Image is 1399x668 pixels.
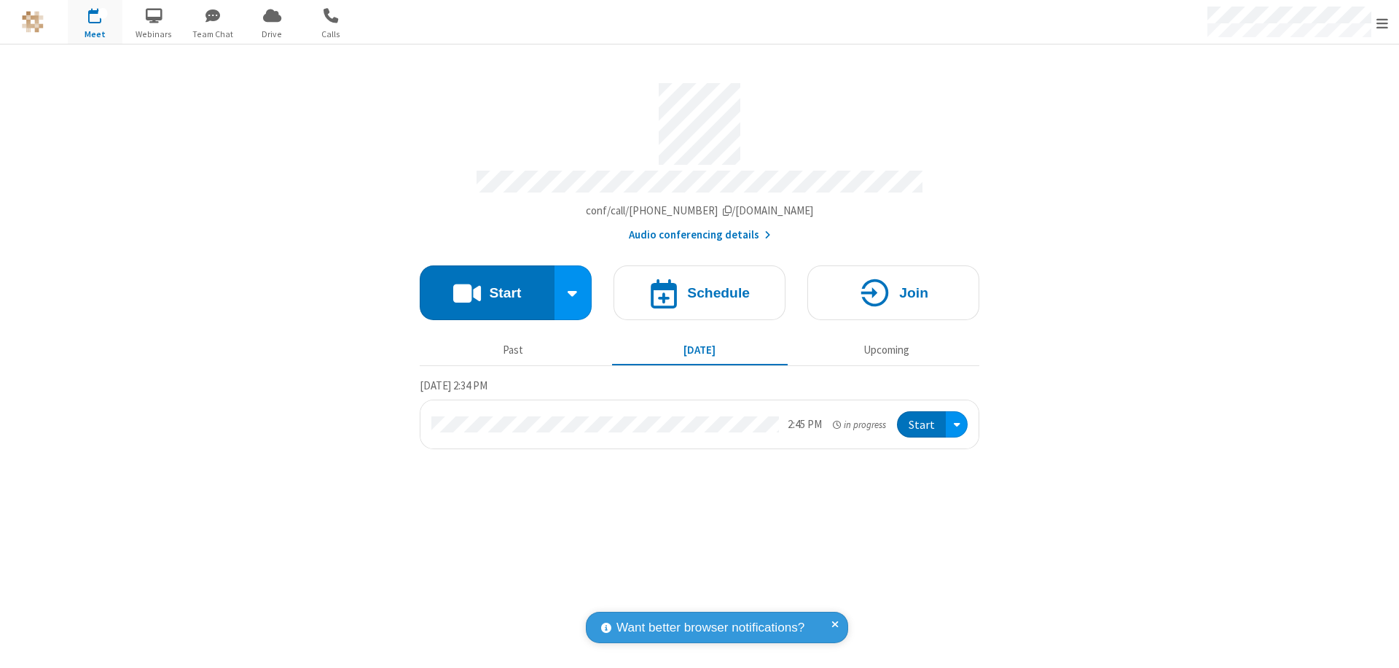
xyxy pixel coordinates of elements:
[420,377,979,450] section: Today's Meetings
[586,203,814,220] button: Copy my meeting room linkCopy my meeting room link
[304,28,358,41] span: Calls
[616,618,804,637] span: Want better browser notifications?
[799,336,974,364] button: Upcoming
[897,411,946,438] button: Start
[420,72,979,244] section: Account details
[612,336,788,364] button: [DATE]
[807,265,979,320] button: Join
[687,286,750,300] h4: Schedule
[788,416,822,433] div: 2:45 PM
[586,203,814,217] span: Copy my meeting room link
[489,286,521,300] h4: Start
[22,11,44,33] img: QA Selenium DO NOT DELETE OR CHANGE
[420,265,554,320] button: Start
[1363,630,1388,658] iframe: Chat
[946,411,968,438] div: Open menu
[98,8,108,19] div: 1
[554,265,592,320] div: Start conference options
[833,418,886,432] em: in progress
[68,28,122,41] span: Meet
[426,336,601,364] button: Past
[420,378,487,392] span: [DATE] 2:34 PM
[127,28,181,41] span: Webinars
[899,286,928,300] h4: Join
[629,227,771,244] button: Audio conferencing details
[614,265,785,320] button: Schedule
[245,28,299,41] span: Drive
[186,28,240,41] span: Team Chat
